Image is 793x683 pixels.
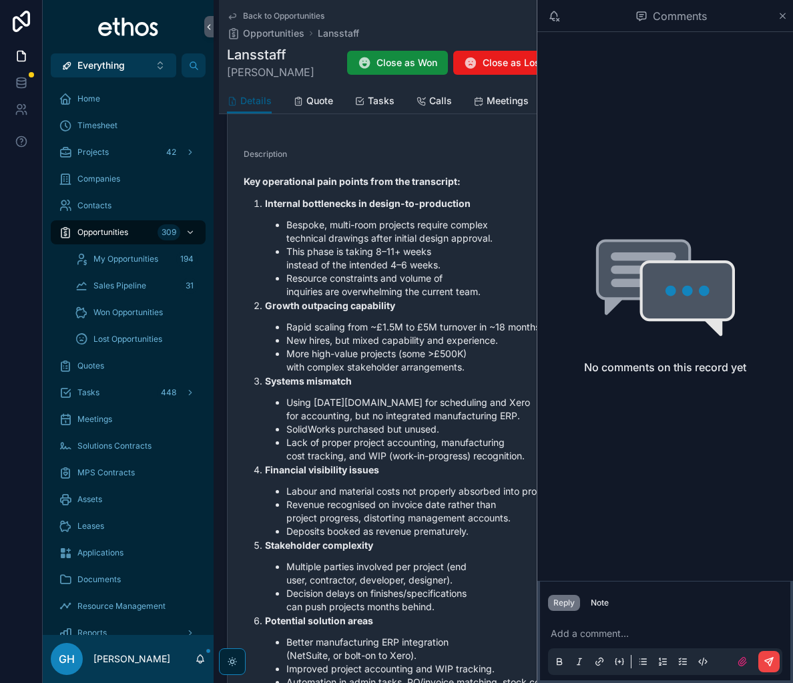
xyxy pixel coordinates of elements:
[347,51,448,75] button: Close as Won
[67,327,206,351] a: Lost Opportunities
[473,89,529,116] a: Meetings
[51,594,206,618] a: Resource Management
[286,498,573,525] li: Revenue recognised on invoice date rather than project progress, distorting management accounts.
[51,220,206,244] a: Opportunities309
[286,560,573,587] li: Multiple parties involved per project (end user, contractor, developer, designer).
[59,651,75,667] span: GH
[51,514,206,538] a: Leases
[51,541,206,565] a: Applications
[51,354,206,378] a: Quotes
[653,8,707,24] span: Comments
[51,381,206,405] a: Tasks448
[286,272,573,298] li: Resource constraints and volume of inquiries are overwhelming the current team.
[244,176,461,187] strong: Key operational pain points from the transcript:
[293,89,333,116] a: Quote
[318,27,359,40] a: Lansstaff
[67,300,206,324] a: Won Opportunities
[265,464,379,475] strong: Financial visibility issues
[77,601,166,612] span: Resource Management
[354,89,394,116] a: Tasks
[77,361,104,371] span: Quotes
[265,375,352,387] strong: Systems mismatch
[51,140,206,164] a: Projects42
[77,174,120,184] span: Companies
[265,539,373,551] strong: Stakeholder complexity
[162,144,180,160] div: 42
[77,93,100,104] span: Home
[77,574,121,585] span: Documents
[286,423,573,436] li: SolidWorks purchased but unused.
[376,56,437,69] span: Close as Won
[227,11,324,21] a: Back to Opportunities
[265,198,471,209] strong: Internal bottlenecks in design-to-production
[584,359,746,375] h2: No comments on this record yet
[227,64,314,80] span: [PERSON_NAME]
[240,94,272,107] span: Details
[77,628,107,638] span: Reports
[67,247,206,271] a: My Opportunities194
[51,53,176,77] button: Select Button
[77,414,112,425] span: Meetings
[93,334,162,345] span: Lost Opportunities
[77,441,152,451] span: Solutions Contracts
[286,662,573,676] li: Improved project accounting and WIP tracking.
[227,45,314,64] h1: Lansstaff
[77,521,104,531] span: Leases
[67,274,206,298] a: Sales Pipeline31
[182,278,198,294] div: 31
[93,307,163,318] span: Won Opportunities
[51,407,206,431] a: Meetings
[77,467,135,478] span: MPS Contracts
[43,77,214,635] div: scrollable content
[286,525,573,538] li: Deposits booked as revenue prematurely.
[265,300,395,311] strong: Growth outpacing capability
[286,396,573,423] li: Using [DATE][DOMAIN_NAME] for scheduling and Xero for accounting, but no integrated manufacturing...
[243,27,304,40] span: Opportunities
[416,89,452,116] a: Calls
[227,89,272,114] a: Details
[77,227,128,238] span: Opportunities
[286,636,573,662] li: Better manufacturing ERP integration (NetSuite, or bolt-on to Xero).
[51,487,206,511] a: Assets
[244,149,287,159] span: Description
[286,320,573,334] li: Rapid scaling from ~£1.5M to £5M turnover in ~18 months.
[286,485,573,498] li: Labour and material costs not properly absorbed into production.
[77,147,109,158] span: Projects
[487,94,529,107] span: Meetings
[286,218,573,245] li: Bespoke, multi-room projects require complex technical drawings after initial design approval.
[77,120,117,131] span: Timesheet
[286,245,573,272] li: This phase is taking 8–11+ weeks instead of the intended 4–6 weeks.
[227,27,304,40] a: Opportunities
[368,94,394,107] span: Tasks
[77,547,123,558] span: Applications
[157,385,180,401] div: 448
[548,595,580,611] button: Reply
[77,59,125,72] span: Everything
[453,51,554,75] button: Close as Lost
[93,280,146,291] span: Sales Pipeline
[483,56,543,69] span: Close as Lost
[51,113,206,138] a: Timesheet
[51,434,206,458] a: Solutions Contracts
[77,494,102,505] span: Assets
[176,251,198,267] div: 194
[51,194,206,218] a: Contacts
[243,11,324,21] span: Back to Opportunities
[286,347,573,374] li: More high-value projects (some >£500K) with complex stakeholder arrangements.
[591,598,609,608] div: Note
[265,615,373,626] strong: Potential solution areas
[51,461,206,485] a: MPS Contracts
[97,16,160,37] img: App logo
[93,652,170,666] p: [PERSON_NAME]
[93,254,158,264] span: My Opportunities
[429,94,452,107] span: Calls
[51,167,206,191] a: Companies
[77,387,99,398] span: Tasks
[158,224,180,240] div: 309
[286,436,573,463] li: Lack of proper project accounting, manufacturing cost tracking, and WIP (work-in-progress) recogn...
[77,200,111,211] span: Contacts
[51,621,206,645] a: Reports
[286,587,573,614] li: Decision delays on finishes/specifications can push projects months behind.
[306,94,333,107] span: Quote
